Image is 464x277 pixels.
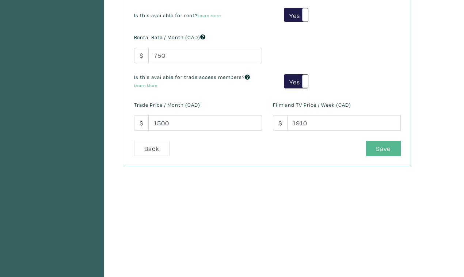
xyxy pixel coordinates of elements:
[273,101,351,109] label: Film and TV Price / Week (CAD)
[284,74,308,88] div: YesNo
[134,101,200,109] label: Trade Price / Month (CAD)
[134,11,221,19] label: Is this available for rent?
[284,8,308,22] div: YesNo
[134,141,170,156] a: Back
[284,8,308,22] label: Yes
[134,48,149,64] span: $
[134,33,205,41] label: Rental Rate / Month (CAD)
[198,13,221,18] a: Learn More
[273,115,288,131] span: $
[134,83,157,88] a: Learn More
[284,75,308,88] label: Yes
[134,115,149,131] span: $
[134,73,262,89] label: Is this available for trade access members?
[366,141,401,156] button: Save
